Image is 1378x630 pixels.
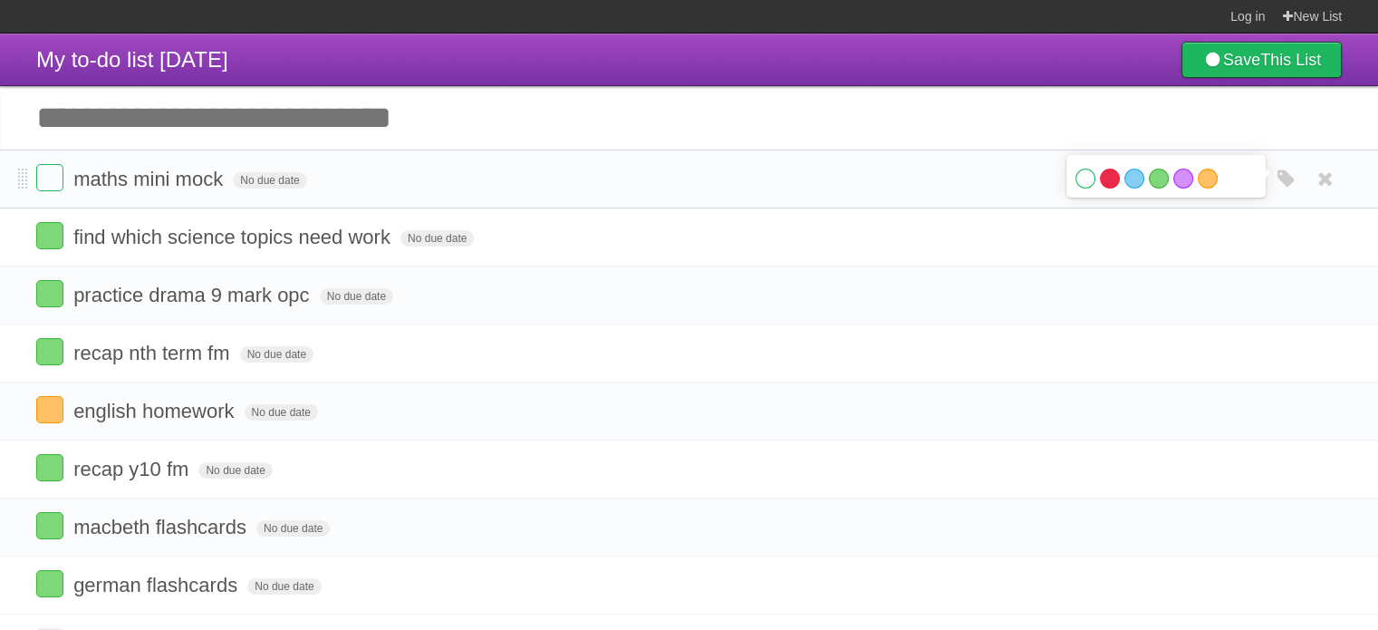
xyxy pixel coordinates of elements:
[1198,169,1218,189] label: Orange
[245,404,318,421] span: No due date
[247,578,321,595] span: No due date
[1075,169,1095,189] label: White
[256,520,330,537] span: No due date
[1181,42,1342,78] a: SaveThis List
[1100,169,1120,189] label: Red
[36,47,228,72] span: My to-do list [DATE]
[36,454,63,481] label: Done
[198,462,272,479] span: No due date
[240,346,313,363] span: No due date
[73,516,251,538] span: macbeth flashcards
[73,400,238,422] span: english homework
[36,280,63,307] label: Done
[36,338,63,365] label: Done
[36,164,63,191] label: Done
[73,458,193,480] span: recap y10 fm
[233,172,306,189] span: No due date
[73,284,313,306] span: practice drama 9 mark opc
[1173,169,1193,189] label: Purple
[1260,51,1321,69] b: This List
[73,168,227,190] span: maths mini mock
[320,288,393,305] span: No due date
[73,342,234,364] span: recap nth term fm
[73,574,242,596] span: german flashcards
[36,222,63,249] label: Done
[1149,169,1169,189] label: Green
[1124,169,1144,189] label: Blue
[36,396,63,423] label: Done
[73,226,395,248] span: find which science topics need work
[36,512,63,539] label: Done
[36,570,63,597] label: Done
[400,230,474,247] span: No due date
